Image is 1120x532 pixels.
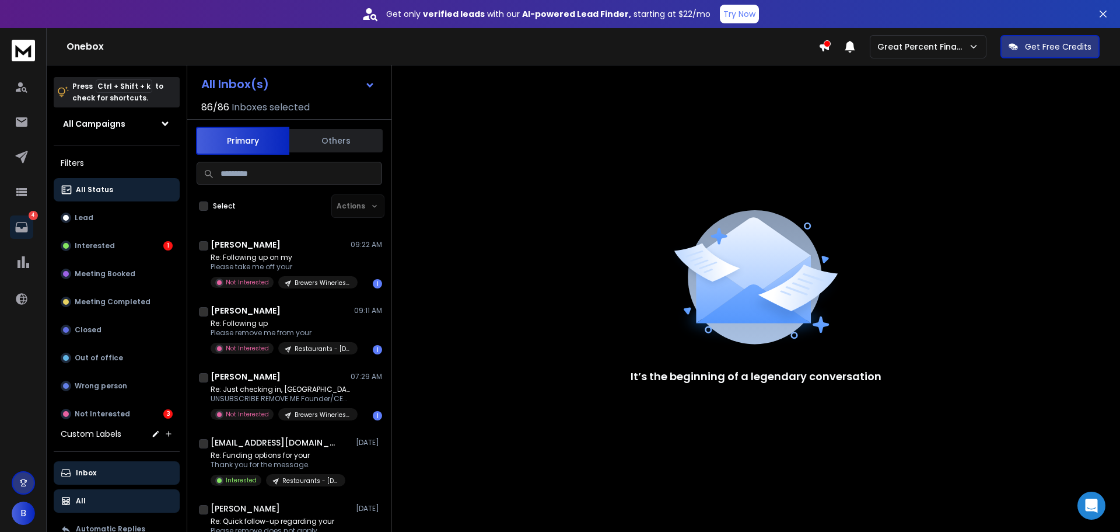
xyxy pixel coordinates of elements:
[226,410,269,419] p: Not Interested
[12,40,35,61] img: logo
[192,72,384,96] button: All Inbox(s)
[211,253,351,262] p: Re: Following up on my
[72,81,163,104] p: Press to check for shortcuts.
[351,240,382,249] p: 09:22 AM
[201,100,229,114] span: 86 / 86
[75,241,115,251] p: Interested
[386,8,710,20] p: Get only with our starting at $22/mo
[54,178,180,201] button: All Status
[226,344,269,353] p: Not Interested
[226,278,269,287] p: Not Interested
[75,381,127,391] p: Wrong person
[75,269,135,279] p: Meeting Booked
[211,262,351,272] p: Please take me off your
[211,394,351,404] p: UNSUBSCRIBE REMOVE ME Founder/CEO Pure
[351,372,382,381] p: 07:29 AM
[423,8,485,20] strong: verified leads
[232,100,310,114] h3: Inboxes selected
[226,476,257,485] p: Interested
[54,402,180,426] button: Not Interested3
[54,489,180,513] button: All
[54,461,180,485] button: Inbox
[211,305,281,317] h1: [PERSON_NAME]
[29,211,38,220] p: 4
[211,328,351,338] p: Please remove me from your
[295,279,351,287] p: Brewers Wineries Distiller - [DATE]
[720,5,759,23] button: Try Now
[211,517,351,526] p: Re: Quick follow-up regarding your
[76,496,86,506] p: All
[289,128,383,154] button: Others
[75,213,93,222] p: Lead
[66,40,818,54] h1: Onebox
[54,234,180,258] button: Interested1
[54,318,180,342] button: Closed
[54,374,180,398] button: Wrong person
[12,502,35,525] button: B
[201,78,269,90] h1: All Inbox(s)
[356,504,382,513] p: [DATE]
[282,477,338,485] p: Restaurants - [DATE]
[295,411,351,419] p: Brewers Wineries Distiller - [DATE]
[723,8,755,20] p: Try Now
[1077,492,1105,520] div: Open Intercom Messenger
[54,206,180,230] button: Lead
[211,460,345,470] p: Thank you for the message.
[211,371,281,383] h1: [PERSON_NAME]
[54,346,180,370] button: Out of office
[213,201,236,211] label: Select
[1025,41,1091,53] p: Get Free Credits
[54,155,180,171] h3: Filters
[96,79,152,93] span: Ctrl + Shift + k
[211,239,281,251] h1: [PERSON_NAME]
[354,306,382,315] p: 09:11 AM
[63,118,125,130] h1: All Campaigns
[373,411,382,420] div: 1
[163,409,173,419] div: 3
[373,345,382,354] div: 1
[1000,35,1100,58] button: Get Free Credits
[295,345,351,353] p: Restaurants - [DATE]
[163,241,173,251] div: 1
[54,112,180,135] button: All Campaigns
[54,290,180,314] button: Meeting Completed
[522,8,631,20] strong: AI-powered Lead Finder,
[211,319,351,328] p: Re: Following up
[76,468,96,478] p: Inbox
[76,185,113,194] p: All Status
[196,127,289,155] button: Primary
[61,428,121,440] h3: Custom Labels
[75,325,101,335] p: Closed
[877,41,968,53] p: Great Percent Finance
[211,385,351,394] p: Re: Just checking in, [GEOGRAPHIC_DATA]
[75,297,150,307] p: Meeting Completed
[54,262,180,286] button: Meeting Booked
[373,279,382,288] div: 1
[75,353,123,363] p: Out of office
[211,437,339,448] h1: [EMAIL_ADDRESS][DOMAIN_NAME]
[10,215,33,239] a: 4
[211,451,345,460] p: Re: Funding options for your
[356,438,382,447] p: [DATE]
[631,368,881,385] p: It’s the beginning of a legendary conversation
[75,409,130,419] p: Not Interested
[211,503,280,514] h1: [PERSON_NAME]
